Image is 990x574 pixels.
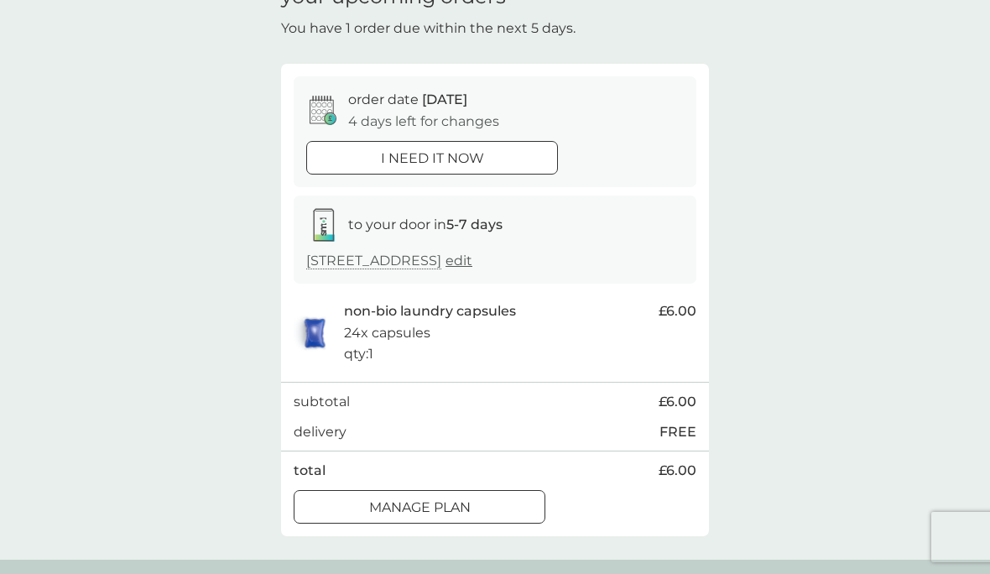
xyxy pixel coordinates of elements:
[659,421,696,443] p: FREE
[659,391,696,413] span: £6.00
[446,217,503,232] strong: 5-7 days
[294,490,545,524] button: Manage plan
[306,141,558,175] button: i need it now
[445,253,472,269] a: edit
[659,300,696,322] span: £6.00
[422,91,467,107] span: [DATE]
[344,322,430,344] p: 24x capsules
[281,18,576,39] p: You have 1 order due within the next 5 days.
[294,421,346,443] p: delivery
[294,460,326,482] p: total
[344,300,516,322] p: non-bio laundry capsules
[381,148,484,170] p: i need it now
[659,460,696,482] span: £6.00
[348,89,467,111] p: order date
[348,217,503,232] span: to your door in
[369,497,471,519] p: Manage plan
[344,343,373,365] p: qty : 1
[294,391,350,413] p: subtotal
[348,111,499,133] p: 4 days left for changes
